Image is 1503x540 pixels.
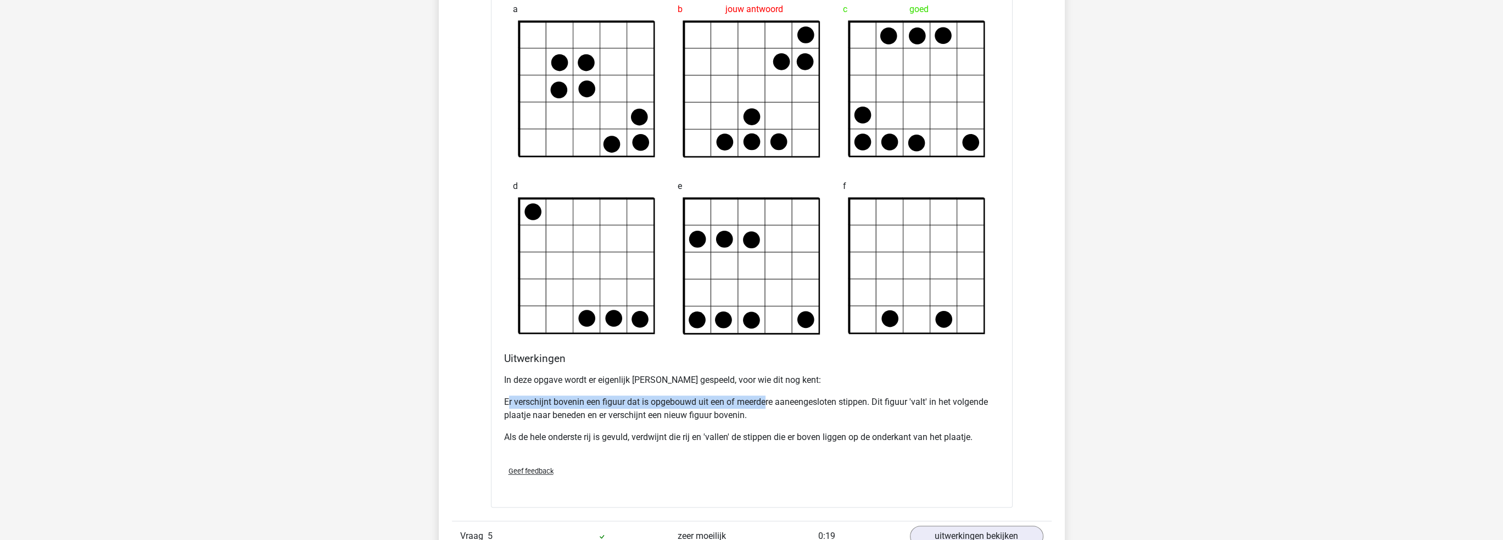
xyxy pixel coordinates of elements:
p: Er verschijnt bovenin een figuur dat is opgebouwd uit een of meerdere aaneengesloten stippen. Dit... [504,396,999,422]
p: In deze opgave wordt er eigenlijk [PERSON_NAME] gespeeld, voor wie dit nog kent: [504,374,999,387]
span: d [513,175,518,197]
span: Geef feedback [509,467,554,475]
p: Als de hele onderste rij is gevuld, verdwijnt die rij en 'vallen' de stippen die er boven liggen ... [504,431,999,444]
span: e [678,175,682,197]
span: f [843,175,846,197]
h4: Uitwerkingen [504,352,999,365]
